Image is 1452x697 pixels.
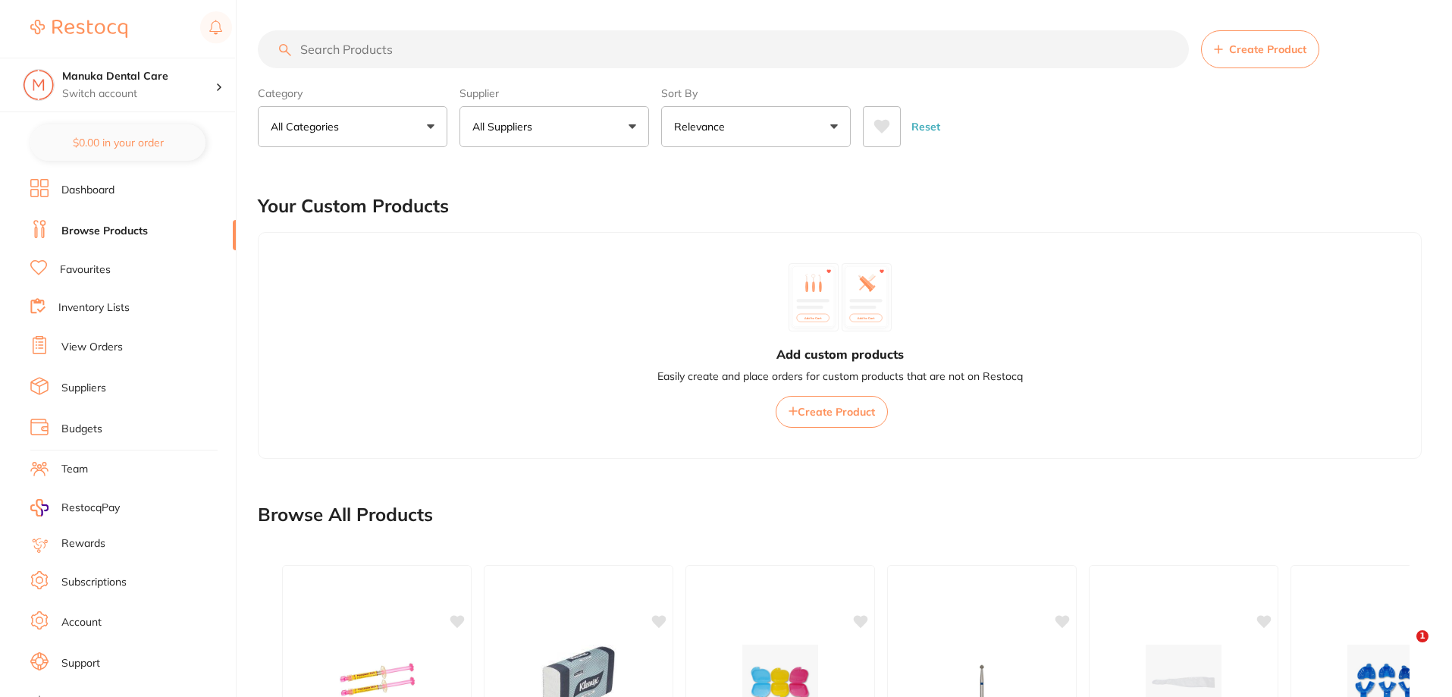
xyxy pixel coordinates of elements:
[62,86,215,102] p: Switch account
[30,20,127,38] img: Restocq Logo
[61,656,100,671] a: Support
[258,106,447,147] button: All Categories
[661,86,851,100] label: Sort By
[62,69,215,84] h4: Manuka Dental Care
[798,405,875,419] span: Create Product
[258,30,1189,68] input: Search Products
[30,11,127,46] a: Restocq Logo
[61,501,120,516] span: RestocqPay
[60,262,111,278] a: Favourites
[776,396,888,428] button: Create Product
[30,499,120,516] a: RestocqPay
[61,462,88,477] a: Team
[24,70,54,100] img: Manuka Dental Care
[271,119,345,134] p: All Categories
[30,124,205,161] button: $0.00 in your order
[258,86,447,100] label: Category
[258,196,449,217] h2: Your Custom Products
[61,422,102,437] a: Budgets
[907,106,945,147] button: Reset
[30,499,49,516] img: RestocqPay
[459,86,649,100] label: Supplier
[1229,43,1306,55] span: Create Product
[661,106,851,147] button: Relevance
[58,300,130,316] a: Inventory Lists
[776,346,904,363] h3: Add custom products
[472,119,538,134] p: All Suppliers
[1201,30,1319,68] button: Create Product
[61,340,123,355] a: View Orders
[789,263,839,331] img: custom_product_1
[674,119,731,134] p: Relevance
[258,504,433,526] h2: Browse All Products
[61,381,106,396] a: Suppliers
[459,106,649,147] button: All Suppliers
[1416,630,1428,642] span: 1
[61,536,105,551] a: Rewards
[61,575,127,590] a: Subscriptions
[1385,630,1422,667] iframe: Intercom live chat
[61,224,148,239] a: Browse Products
[61,615,102,630] a: Account
[657,369,1023,385] p: Easily create and place orders for custom products that are not on Restocq
[61,183,114,198] a: Dashboard
[842,263,892,331] img: custom_product_2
